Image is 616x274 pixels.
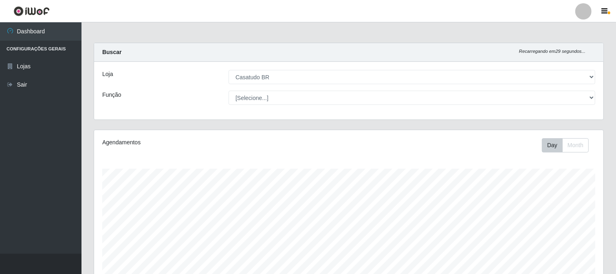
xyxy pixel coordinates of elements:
button: Day [542,138,563,152]
div: Toolbar with button groups [542,138,595,152]
label: Função [102,91,121,99]
label: Loja [102,70,113,78]
strong: Buscar [102,49,121,55]
img: CoreUI Logo [13,6,50,16]
button: Month [562,138,589,152]
i: Recarregando em 29 segundos... [519,49,585,54]
div: Agendamentos [102,138,301,147]
div: First group [542,138,589,152]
